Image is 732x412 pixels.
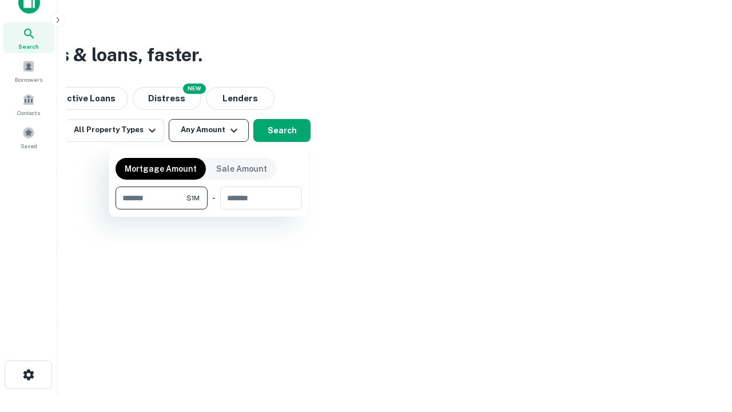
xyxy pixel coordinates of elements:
[216,163,267,175] p: Sale Amount
[675,320,732,375] iframe: Chat Widget
[186,193,200,203] span: $1M
[125,163,197,175] p: Mortgage Amount
[212,187,216,209] div: -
